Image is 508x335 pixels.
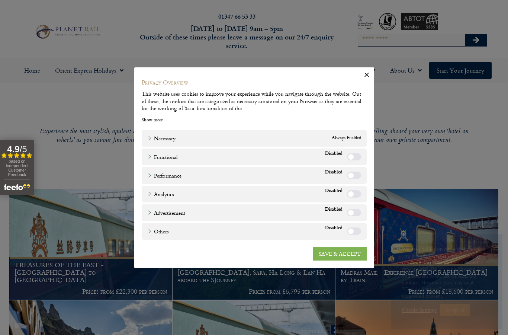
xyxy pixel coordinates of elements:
[313,247,367,260] a: SAVE & ACCEPT
[147,153,178,160] a: Functional
[332,134,361,142] span: Always Enabled
[147,171,181,179] a: Performance
[147,190,174,198] a: Analytics
[147,134,176,142] a: Necessary
[142,90,367,112] div: This website uses cookies to improve your experience while you navigate through the website. Out ...
[142,117,163,123] a: Show more
[142,79,367,86] h4: Privacy Overview
[147,227,169,235] a: Others
[147,208,185,216] a: Advertisement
